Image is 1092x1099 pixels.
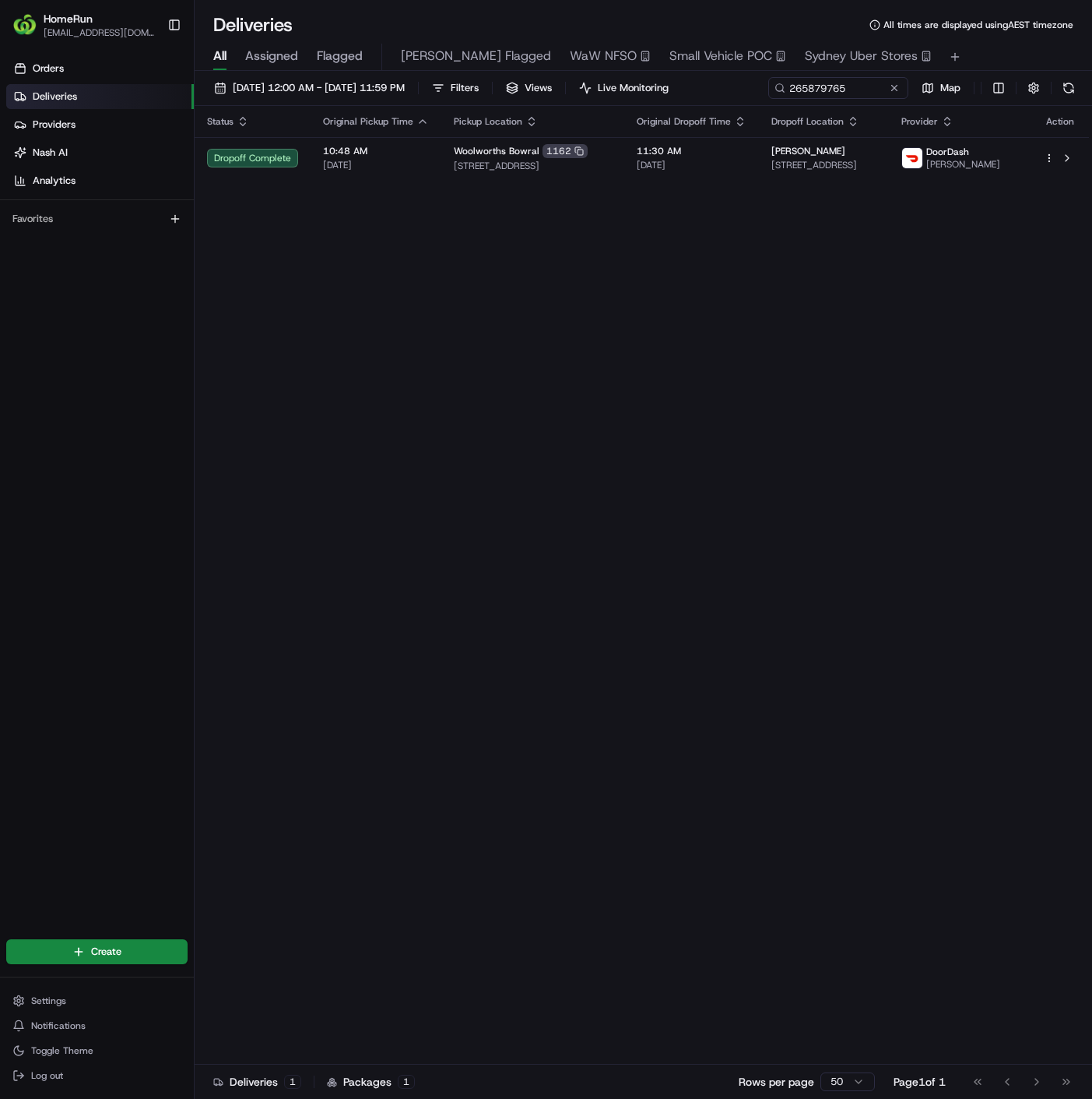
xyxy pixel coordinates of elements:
div: Deliveries [213,1074,301,1090]
span: Original Pickup Time [323,115,413,128]
button: Toggle Theme [6,1040,188,1062]
span: [DATE] [637,159,746,171]
span: Assigned [245,47,298,65]
button: Filters [425,77,486,99]
span: Nash AI [33,146,68,160]
span: DoorDash [926,146,969,158]
span: 10:48 AM [323,145,429,157]
img: HomeRun [12,12,37,37]
span: Filters [451,81,479,95]
span: Sydney Uber Stores [805,47,918,65]
div: Page 1 of 1 [894,1074,946,1090]
span: Notifications [31,1020,86,1032]
button: Map [915,77,967,99]
a: Deliveries [6,84,194,109]
span: [PERSON_NAME] [771,145,845,157]
span: Provider [901,115,938,128]
button: Notifications [6,1015,188,1037]
div: 1162 [542,144,588,158]
span: Live Monitoring [598,81,669,95]
span: Small Vehicle POC [669,47,772,65]
div: 1 [398,1075,415,1089]
span: Providers [33,118,75,132]
span: Pickup Location [454,115,522,128]
button: Live Monitoring [572,77,676,99]
button: Settings [6,990,188,1012]
div: Action [1044,115,1076,128]
span: [STREET_ADDRESS] [771,159,876,171]
span: [PERSON_NAME] Flagged [401,47,551,65]
input: Type to search [768,77,908,99]
a: Nash AI [6,140,194,165]
button: Log out [6,1065,188,1087]
span: Flagged [317,47,363,65]
div: Favorites [6,206,188,231]
span: Dropoff Location [771,115,844,128]
img: doordash_logo_v2.png [902,148,922,168]
span: Original Dropoff Time [637,115,731,128]
span: Create [91,945,121,959]
span: [PERSON_NAME] [926,158,1000,171]
div: Packages [327,1074,415,1090]
span: [DATE] [323,159,429,171]
span: Views [525,81,552,95]
p: Rows per page [739,1074,814,1090]
button: [EMAIL_ADDRESS][DOMAIN_NAME] [44,26,155,39]
div: 1 [284,1075,301,1089]
span: Settings [31,995,66,1007]
span: [STREET_ADDRESS] [454,160,612,172]
span: All [213,47,226,65]
span: All times are displayed using AEST timezone [883,19,1073,31]
button: Refresh [1058,77,1080,99]
button: Views [499,77,559,99]
span: Orders [33,62,64,76]
span: 11:30 AM [637,145,746,157]
a: Orders [6,56,194,81]
button: [DATE] 12:00 AM - [DATE] 11:59 PM [207,77,412,99]
a: Providers [6,112,194,137]
span: Map [940,81,960,95]
span: WaW NFSO [570,47,637,65]
span: Woolworths Bowral [454,145,539,157]
span: Status [207,115,233,128]
span: Deliveries [33,90,77,104]
a: Analytics [6,168,194,193]
span: Analytics [33,174,75,188]
span: Toggle Theme [31,1044,93,1057]
button: HomeRunHomeRun[EMAIL_ADDRESS][DOMAIN_NAME] [6,6,161,44]
span: [DATE] 12:00 AM - [DATE] 11:59 PM [233,81,405,95]
span: Log out [31,1069,63,1082]
h1: Deliveries [213,12,293,37]
button: HomeRun [44,11,93,26]
button: Create [6,939,188,964]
